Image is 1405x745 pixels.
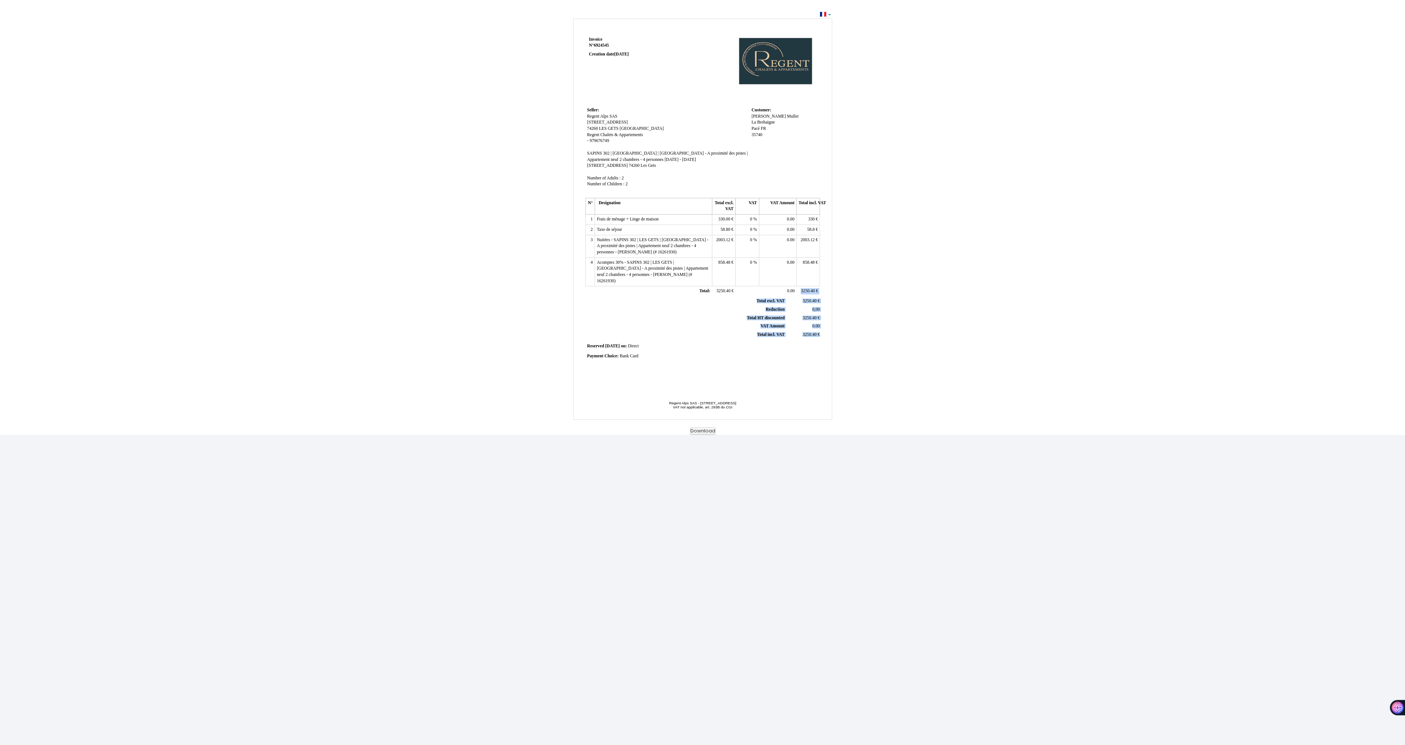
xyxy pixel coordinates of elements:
[750,260,752,265] span: 0
[797,257,820,286] td: €
[589,37,602,42] span: Invoice
[801,289,815,293] span: 3250.40
[787,227,794,232] span: 0.00
[787,237,794,242] span: 0.00
[589,138,609,143] span: 979676749
[787,289,794,293] span: 0.00
[690,427,716,435] button: Download
[736,235,759,257] td: %
[712,225,735,235] td: €
[594,43,609,48] span: 6924545
[587,126,598,131] span: 74260
[812,324,820,328] span: 0.00
[736,257,759,286] td: %
[718,260,730,265] span: 858.48
[665,157,696,162] span: [DATE] - [DATE]
[589,52,629,57] strong: Creation date
[620,126,664,131] span: [GEOGRAPHIC_DATA]
[750,227,752,232] span: 0
[614,52,629,57] span: [DATE]
[587,138,589,143] span: -
[587,163,628,168] span: [STREET_ADDRESS]
[757,299,785,303] span: Total excl. VAT
[605,344,620,348] span: [DATE]
[712,198,735,214] th: Total excl. VAT
[597,227,622,232] span: Taxe de séjour
[787,217,794,222] span: 0.00
[760,324,784,328] span: VAT Amount
[641,163,656,168] span: Les Gets
[787,114,799,119] span: Muller
[747,316,784,320] span: Total HT discounted
[620,354,638,358] span: Bank Card
[587,182,625,186] span: Number of Children :
[595,198,712,214] th: Designation
[803,299,817,303] span: 3250.40
[759,198,796,214] th: VAT Amount
[736,198,759,214] th: VAT
[797,225,820,235] td: €
[587,108,599,112] span: Seller:
[803,332,817,337] span: 3250.40
[597,217,659,222] span: Frais de ménage + Linge de maison
[787,260,794,265] span: 0.00
[786,297,821,305] td: €
[587,151,748,162] span: SAPINS 302 | [GEOGRAPHIC_DATA] | [GEOGRAPHIC_DATA] - A proximité des pistes | Appartement neuf 2 ...
[761,126,766,131] span: FR
[712,286,735,297] td: €
[587,176,621,181] span: Number of Adults :
[716,289,730,293] span: 3250.40
[803,316,817,320] span: 3250.40
[625,182,628,186] span: 2
[597,260,708,283] span: Acomptes 30% - SAPINS 302 | LES GETS | [GEOGRAPHIC_DATA] - A proximité des pistes | Appartement n...
[601,132,643,137] span: Chalets & Appartements
[597,237,708,254] span: Nuitées - SAPINS 302 | LES GETS | [GEOGRAPHIC_DATA] - A proximité des pistes | Appartement neuf 2...
[752,132,762,137] span: 35740
[585,198,595,214] th: N°
[750,237,752,242] span: 0
[807,227,814,232] span: 58.8
[736,225,759,235] td: %
[712,215,735,225] td: €
[673,405,732,409] span: VAT not applicable, art. 293B du CGI
[669,401,736,405] span: Regent Alps SAS - [STREET_ADDRESS]
[585,225,595,235] td: 2
[621,344,627,348] span: on:
[736,215,759,225] td: %
[585,257,595,286] td: 4
[752,108,771,112] span: Customer:
[786,314,821,322] td: €
[587,120,628,125] span: [STREET_ADDRESS]
[585,235,595,257] td: 3
[587,132,599,137] span: Regent
[628,344,639,348] span: Direct
[797,215,820,225] td: €
[720,227,730,232] span: 58.80
[801,237,815,242] span: 2003.12
[622,176,624,181] span: 2
[797,286,820,297] td: €
[587,114,618,119] span: Regent Alps SAS
[766,307,784,312] span: Reduction
[587,344,604,348] span: Reserved
[752,114,786,119] span: [PERSON_NAME]
[752,126,760,131] span: Pacé
[757,332,785,337] span: Total incl. VAT
[585,215,595,225] td: 1
[587,354,619,358] span: Payment Choice:
[589,43,678,48] strong: N°
[752,120,775,125] span: La Brehaigne
[808,217,815,222] span: 330
[599,126,619,131] span: LES GETS
[712,235,735,257] td: €
[750,217,752,222] span: 0
[797,198,820,214] th: Total incl. VAT
[786,330,821,339] td: €
[736,37,818,92] img: logo
[699,289,710,293] span: Total:
[712,257,735,286] td: €
[718,217,730,222] span: 330.00
[803,260,815,265] span: 858.48
[629,163,639,168] span: 74260
[716,237,730,242] span: 2003.12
